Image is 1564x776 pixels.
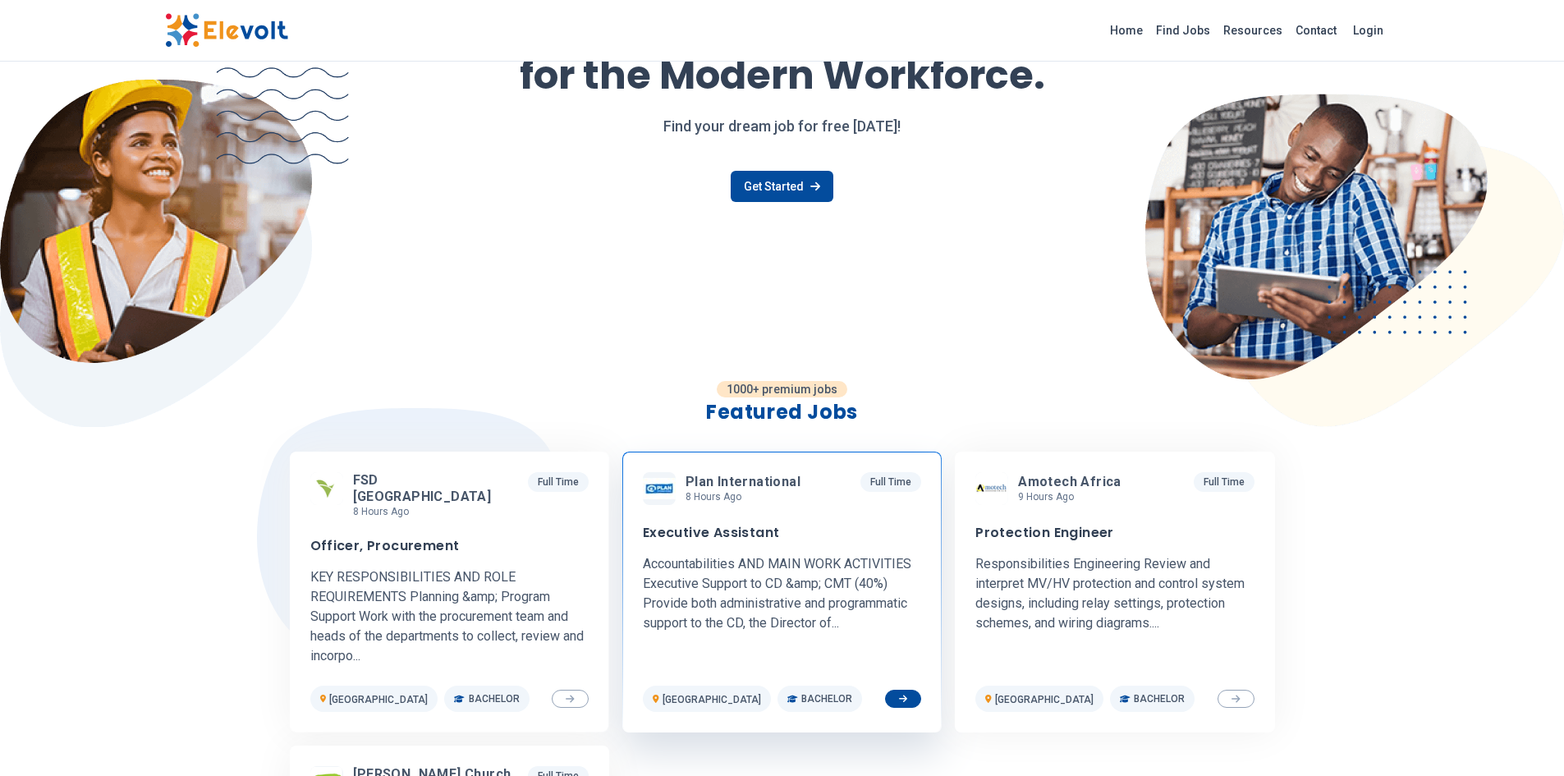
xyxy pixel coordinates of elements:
[731,171,833,202] a: Get Started
[165,7,1400,95] h1: The Job Board for the Modern Workforce.
[1018,490,1128,503] p: 9 hours ago
[165,13,288,48] img: Elevolt
[643,525,780,541] h3: Executive Assistant
[1289,17,1343,44] a: Contact
[1103,17,1149,44] a: Home
[310,567,589,666] p: KEY RESPONSIBILITIES AND ROLE REQUIREMENTS Planning &amp; Program Support Work with the procureme...
[310,538,460,554] h3: Officer, Procurement
[663,694,761,705] span: [GEOGRAPHIC_DATA]
[329,694,428,705] span: [GEOGRAPHIC_DATA]
[353,505,521,518] p: 8 hours ago
[1134,692,1185,705] span: Bachelor
[975,554,1254,633] p: Responsibilities Engineering Review and interpret MV/HV protection and control system designs, in...
[310,472,343,505] img: FSD Africa
[290,452,609,732] a: FSD AfricaFSD [GEOGRAPHIC_DATA]8 hours agoFull TimeOfficer, ProcurementKEY RESPONSIBILITIES AND R...
[643,554,921,633] p: Accountabilities AND MAIN WORK ACTIVITIES Executive Support to CD &amp; CMT (40%) Provide both ad...
[643,478,676,500] img: Plan International
[353,472,515,505] span: FSD [GEOGRAPHIC_DATA]
[975,472,1008,505] img: Amotech Africa
[528,472,589,492] p: Full Time
[469,692,520,705] span: Bachelor
[622,452,942,732] a: Plan InternationalPlan International8 hours agoFull TimeExecutive AssistantAccountabilities AND M...
[1194,472,1254,492] p: Full Time
[995,694,1094,705] span: [GEOGRAPHIC_DATA]
[860,472,921,492] p: Full Time
[1217,17,1289,44] a: Resources
[975,525,1114,541] h3: Protection Engineer
[686,474,800,490] span: Plan International
[1018,474,1121,490] span: Amotech Africa
[801,692,852,705] span: Bachelor
[955,452,1274,732] a: Amotech AfricaAmotech Africa9 hours agoFull TimeProtection EngineerResponsibilities Engineering R...
[1482,697,1564,776] iframe: Chat Widget
[1343,14,1393,47] a: Login
[686,490,807,503] p: 8 hours ago
[1149,17,1217,44] a: Find Jobs
[165,115,1400,138] p: Find your dream job for free [DATE]!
